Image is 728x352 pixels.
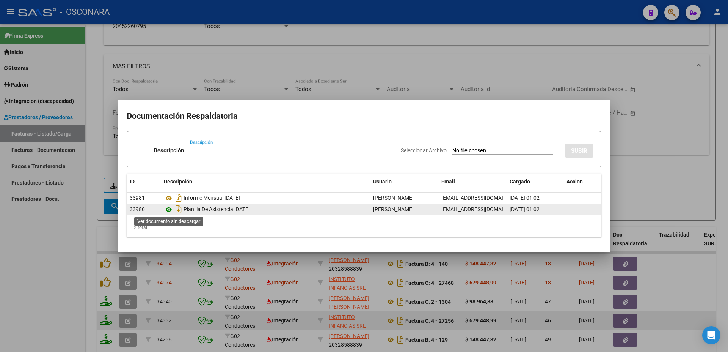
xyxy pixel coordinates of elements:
[373,206,414,212] span: [PERSON_NAME]
[563,174,601,190] datatable-header-cell: Accion
[130,206,145,212] span: 33980
[164,192,367,204] div: Informe Mensual [DATE]
[441,195,526,201] span: [EMAIL_ADDRESS][DOMAIN_NAME]
[510,206,540,212] span: [DATE] 01:02
[702,326,720,344] div: Open Intercom Messenger
[510,195,540,201] span: [DATE] 01:02
[127,218,601,237] div: 2 total
[373,195,414,201] span: [PERSON_NAME]
[154,146,184,155] p: Descripción
[130,178,135,185] span: ID
[441,178,455,185] span: Email
[438,174,507,190] datatable-header-cell: Email
[507,174,563,190] datatable-header-cell: Cargado
[164,178,192,185] span: Descripción
[174,192,184,204] i: Descargar documento
[370,174,438,190] datatable-header-cell: Usuario
[571,147,587,154] span: SUBIR
[401,147,447,153] span: Seleccionar Archivo
[161,174,370,190] datatable-header-cell: Descripción
[510,178,530,185] span: Cargado
[373,178,392,185] span: Usuario
[130,195,145,201] span: 33981
[164,203,367,215] div: Planilla De Asistencia [DATE]
[127,109,601,123] h2: Documentación Respaldatoria
[127,174,161,190] datatable-header-cell: ID
[565,144,593,158] button: SUBIR
[441,206,526,212] span: [EMAIL_ADDRESS][DOMAIN_NAME]
[174,203,184,215] i: Descargar documento
[566,178,583,185] span: Accion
